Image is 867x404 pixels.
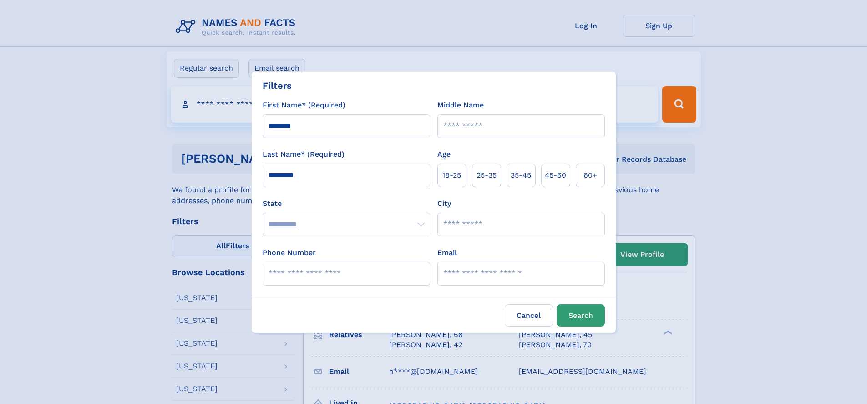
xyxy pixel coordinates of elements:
[557,304,605,327] button: Search
[263,198,430,209] label: State
[263,247,316,258] label: Phone Number
[437,247,457,258] label: Email
[477,170,497,181] span: 25‑35
[263,100,345,111] label: First Name* (Required)
[437,149,451,160] label: Age
[505,304,553,327] label: Cancel
[442,170,461,181] span: 18‑25
[263,149,345,160] label: Last Name* (Required)
[511,170,531,181] span: 35‑45
[437,100,484,111] label: Middle Name
[583,170,597,181] span: 60+
[263,79,292,92] div: Filters
[545,170,566,181] span: 45‑60
[437,198,451,209] label: City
